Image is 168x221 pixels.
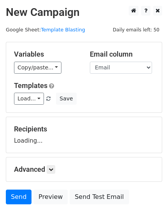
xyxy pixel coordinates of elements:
[6,27,85,33] small: Google Sheet:
[14,125,154,133] h5: Recipients
[14,50,78,59] h5: Variables
[110,27,162,33] a: Daily emails left: 50
[110,26,162,34] span: Daily emails left: 50
[33,190,68,204] a: Preview
[14,62,61,74] a: Copy/paste...
[14,165,154,174] h5: Advanced
[14,81,47,90] a: Templates
[6,190,31,204] a: Send
[6,6,162,19] h2: New Campaign
[70,190,129,204] a: Send Test Email
[56,93,76,105] button: Save
[14,125,154,145] div: Loading...
[41,27,85,33] a: Template Blasting
[14,93,44,105] a: Load...
[90,50,154,59] h5: Email column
